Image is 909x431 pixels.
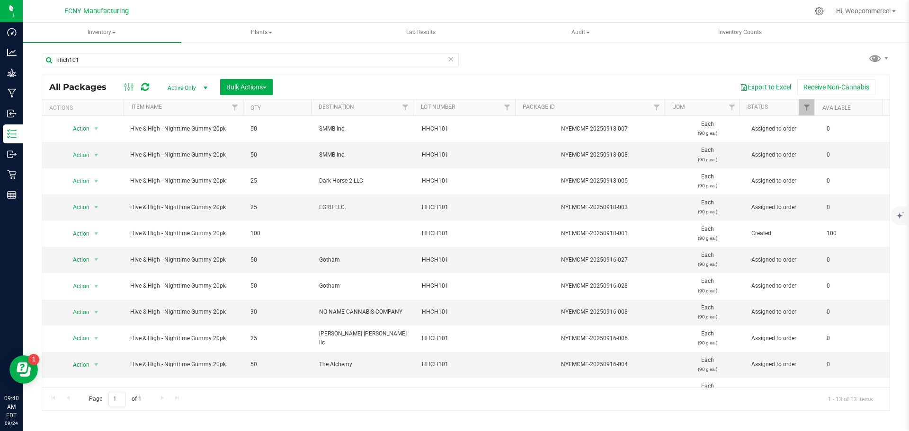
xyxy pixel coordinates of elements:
span: [PERSON_NAME] [PERSON_NAME] llc [319,329,410,347]
span: 0 [827,203,884,212]
span: Hive & High - Nighttime Gummy 20pk [130,124,239,133]
span: HHCH101 [422,203,513,212]
a: Filter [724,99,740,115]
span: select [90,175,102,188]
span: select [90,122,102,135]
span: Action [64,201,90,214]
span: Action [64,175,90,188]
span: 50 [250,124,308,133]
span: 50 [250,360,308,369]
span: 0 [827,176,884,185]
button: Export to Excel [734,79,797,95]
div: NYEMCMF-20250916-006 [517,334,671,343]
a: UOM [672,104,685,110]
span: 0 [827,150,884,159]
div: NYEMCMF-20250918-008 [517,150,671,159]
span: select [90,280,102,293]
p: (90 g ea.) [676,286,740,295]
span: Assigned to order [751,203,815,212]
span: 25 [250,387,308,396]
span: Action [64,358,90,371]
p: 09:40 AM EDT [4,394,18,420]
span: ECNY Manufacturing [64,7,129,15]
span: The Alchemy [319,360,410,369]
span: HHCH101 [422,150,513,159]
span: Hive & High - Nighttime Gummy 20pk [130,203,239,212]
inline-svg: Dashboard [7,27,17,37]
p: (90 g ea.) [676,338,740,347]
a: Lab Results [342,23,500,43]
span: 25 [250,203,308,212]
span: 100 [827,229,884,238]
button: Receive Non-Cannabis [797,79,875,95]
span: Each [676,198,740,216]
span: Action [64,384,90,397]
span: Action [64,122,90,135]
div: NYEMCMF-20250916-008 [517,308,671,317]
span: Lab Results [393,28,448,36]
span: Each [676,382,740,400]
span: 0 [827,124,884,133]
span: Assigned to order [751,176,815,185]
span: Each [676,329,740,347]
span: Westage 7 LLC [319,387,410,396]
div: NYEMCMF-20250916-002 [517,387,671,396]
span: HHCH101 [422,229,513,238]
p: (90 g ea.) [676,181,740,190]
span: 1 - 13 of 13 items [820,392,880,406]
a: Filter [397,99,413,115]
p: (90 g ea.) [676,365,740,374]
span: Inventory Counts [705,28,775,36]
a: Filter [649,99,665,115]
span: 50 [250,150,308,159]
inline-svg: Inventory [7,129,17,139]
span: Action [64,253,90,266]
a: Filter [799,99,814,115]
span: select [90,332,102,345]
span: Action [64,227,90,240]
span: Hi, Woocommerce! [836,7,891,15]
span: Hive & High - Nighttime Gummy 20pk [130,360,239,369]
div: NYEMCMF-20250916-004 [517,360,671,369]
span: HHCH101 [422,387,513,396]
span: Dark Horse 2 LLC [319,176,410,185]
a: Qty [250,105,261,111]
a: Filter [227,99,243,115]
span: Assigned to order [751,387,815,396]
span: Created [751,229,815,238]
span: HHCH101 [422,176,513,185]
span: select [90,227,102,240]
span: HHCH101 [422,308,513,317]
span: 0 [827,255,884,264]
span: Assigned to order [751,255,815,264]
div: Manage settings [813,7,825,16]
inline-svg: Manufacturing [7,88,17,98]
inline-svg: Inbound [7,109,17,118]
span: 50 [250,281,308,290]
a: Lot Number [421,104,455,110]
a: Audit [501,23,660,43]
span: 100 [250,229,308,238]
span: Each [676,356,740,374]
span: Page of 1 [81,392,149,406]
span: Action [64,149,90,162]
span: 0 [827,334,884,343]
div: NYEMCMF-20250918-001 [517,229,671,238]
a: Available [822,105,851,111]
span: Hive & High - Nighttime Gummy 20pk [130,308,239,317]
span: Assigned to order [751,281,815,290]
p: (90 g ea.) [676,312,740,321]
span: 0 [827,387,884,396]
span: All Packages [49,82,116,92]
a: Inventory [23,23,181,43]
span: 25 [250,176,308,185]
span: 30 [250,308,308,317]
span: 50 [250,255,308,264]
span: Hive & High - Nighttime Gummy 20pk [130,176,239,185]
span: Each [676,172,740,190]
p: (90 g ea.) [676,234,740,243]
inline-svg: Reports [7,190,17,200]
span: EGRH LLC. [319,203,410,212]
span: Hive & High - Nighttime Gummy 20pk [130,255,239,264]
